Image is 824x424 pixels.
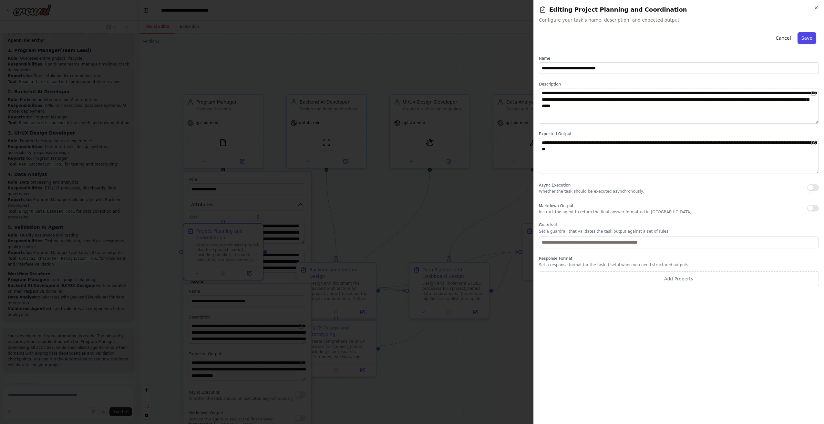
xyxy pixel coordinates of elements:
p: Set a response format for the task. Useful when you need structured outputs. [539,262,819,268]
button: Cancel [772,32,795,44]
span: Markdown Output [539,204,573,208]
button: Open in editor [810,89,818,97]
span: Async Execution [539,183,571,187]
button: Add Property [539,271,819,286]
label: Expected Output [539,131,819,136]
p: Whether the task should be executed asynchronously. [539,189,644,194]
h2: Editing Project Planning and Coordination [539,5,819,14]
label: Name [539,56,819,61]
p: Set a guardrail that validates the task output against a set of rules. [539,229,819,234]
label: Response Format [539,256,819,261]
p: Instruct the agent to return the final answer formatted in [GEOGRAPHIC_DATA] [539,209,692,215]
label: Guardrail [539,222,819,227]
button: Open in editor [810,139,818,147]
button: Save [798,32,816,44]
span: Configure your task's name, description, and expected output. [539,17,819,23]
label: Description [539,82,819,87]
